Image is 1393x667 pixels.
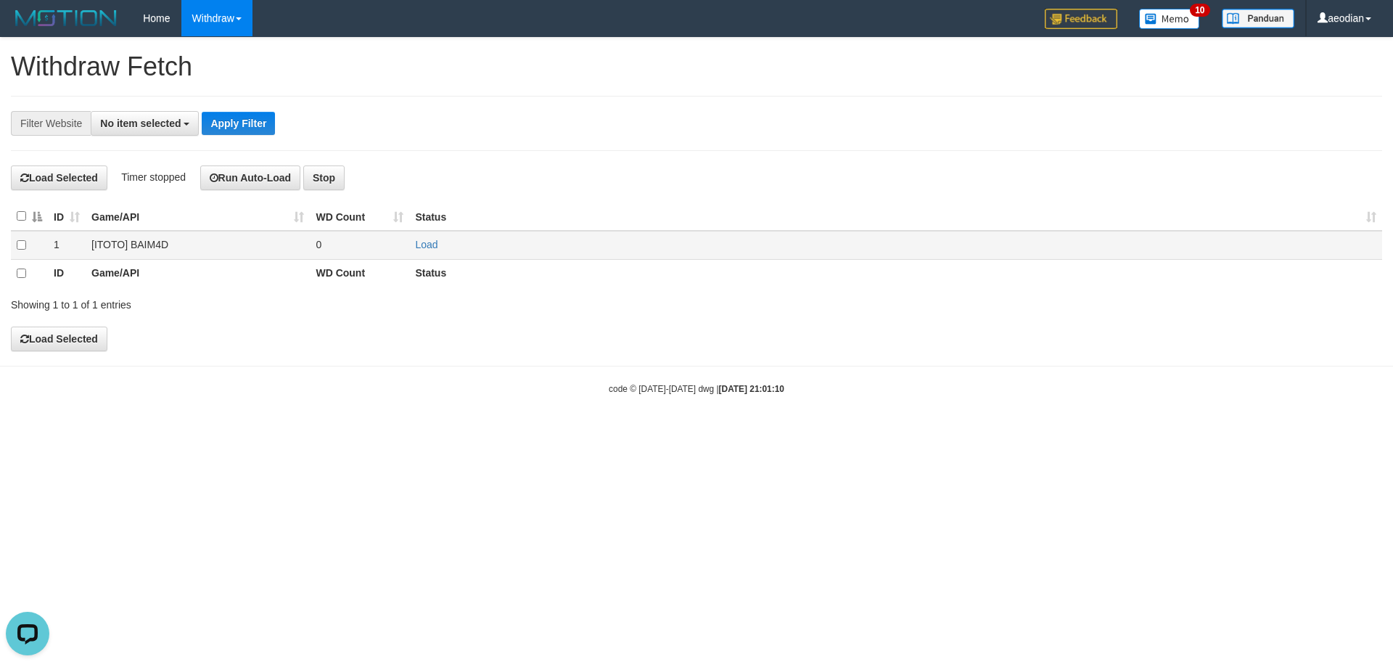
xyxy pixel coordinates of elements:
[316,239,321,250] span: 0
[1139,9,1200,29] img: Button%20Memo.svg
[409,259,1382,287] th: Status
[1222,9,1294,28] img: panduan.png
[48,202,86,231] th: ID: activate to sort column ascending
[409,202,1382,231] th: Status: activate to sort column ascending
[1045,9,1117,29] img: Feedback.jpg
[91,111,199,136] button: No item selected
[48,259,86,287] th: ID
[200,165,301,190] button: Run Auto-Load
[86,202,310,231] th: Game/API: activate to sort column ascending
[609,384,784,394] small: code © [DATE]-[DATE] dwg |
[310,259,409,287] th: WD Count
[1190,4,1209,17] span: 10
[86,231,310,260] td: [ITOTO] BAIM4D
[11,7,121,29] img: MOTION_logo.png
[6,6,49,49] button: Open LiveChat chat widget
[86,259,310,287] th: Game/API
[11,327,107,351] button: Load Selected
[48,231,86,260] td: 1
[303,165,345,190] button: Stop
[100,118,181,129] span: No item selected
[415,239,437,250] a: Load
[310,202,409,231] th: WD Count: activate to sort column ascending
[202,112,275,135] button: Apply Filter
[11,52,1382,81] h1: Withdraw Fetch
[11,165,107,190] button: Load Selected
[11,111,91,136] div: Filter Website
[11,292,570,312] div: Showing 1 to 1 of 1 entries
[121,171,186,183] span: Timer stopped
[719,384,784,394] strong: [DATE] 21:01:10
